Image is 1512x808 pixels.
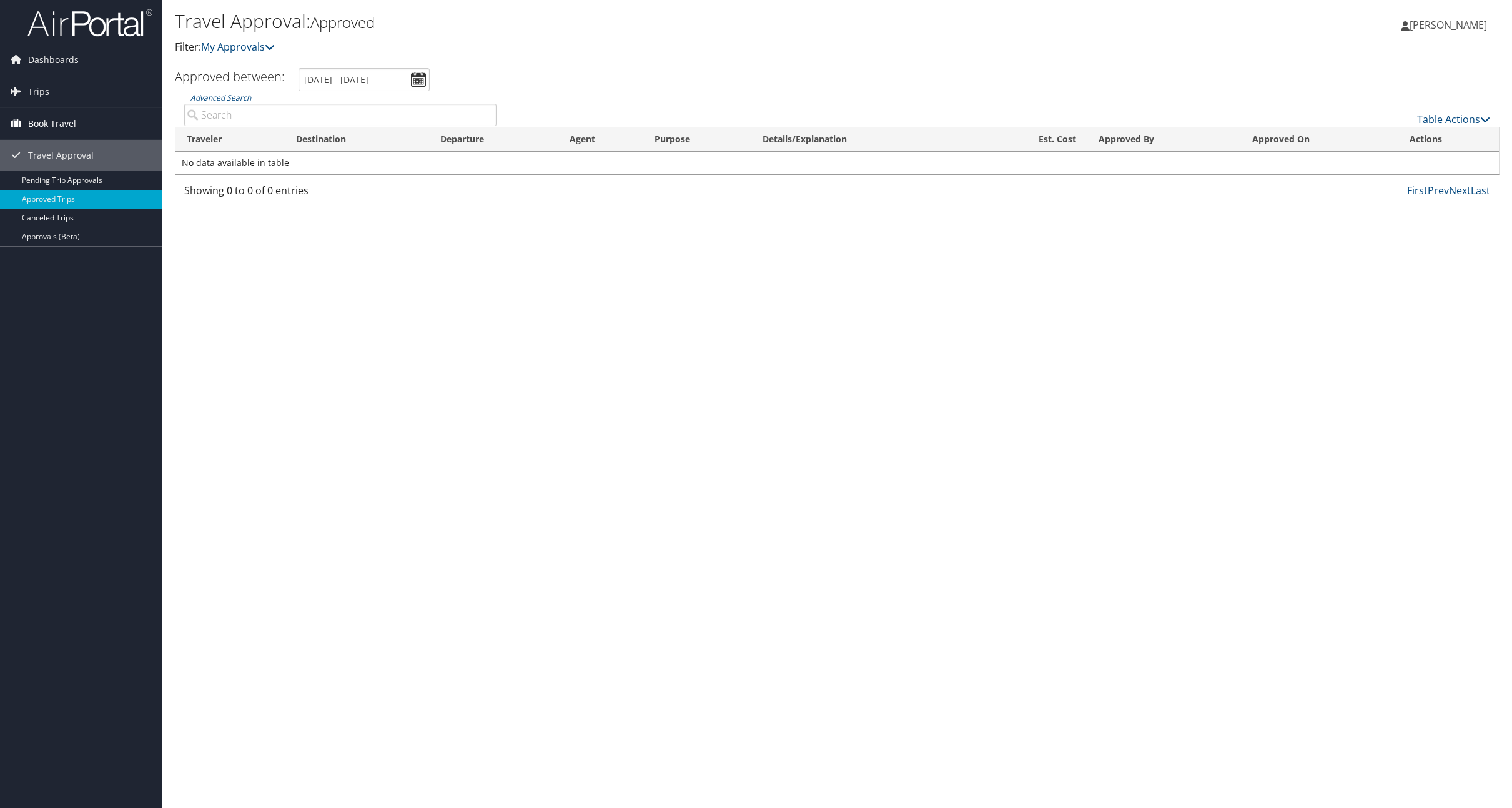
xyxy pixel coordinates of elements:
[1241,127,1398,152] th: Approved On: activate to sort column ascending
[1471,184,1490,197] a: Last
[28,44,79,76] span: Dashboards
[28,108,76,139] span: Book Travel
[184,104,497,126] input: Advanced Search
[1407,184,1428,197] a: First
[643,127,751,152] th: Purpose
[201,40,275,54] a: My Approvals
[299,68,430,91] input: [DATE] - [DATE]
[1410,18,1487,32] span: [PERSON_NAME]
[558,127,643,152] th: Agent
[285,127,429,152] th: Destination: activate to sort column ascending
[175,152,1499,174] td: No data available in table
[751,127,976,152] th: Details/Explanation
[1398,127,1499,152] th: Actions
[27,8,152,37] img: airportal-logo.png
[976,127,1087,152] th: Est. Cost: activate to sort column ascending
[190,92,251,103] a: Advanced Search
[1401,6,1500,44] a: [PERSON_NAME]
[429,127,559,152] th: Departure: activate to sort column ascending
[175,8,1058,34] h1: Travel Approval:
[1449,184,1471,197] a: Next
[175,39,1058,56] p: Filter:
[28,76,49,107] span: Trips
[1428,184,1449,197] a: Prev
[175,68,285,85] h3: Approved between:
[310,12,375,32] small: Approved
[1417,112,1490,126] a: Table Actions
[184,183,497,204] div: Showing 0 to 0 of 0 entries
[1087,127,1241,152] th: Approved By: activate to sort column ascending
[28,140,94,171] span: Travel Approval
[175,127,285,152] th: Traveler: activate to sort column ascending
